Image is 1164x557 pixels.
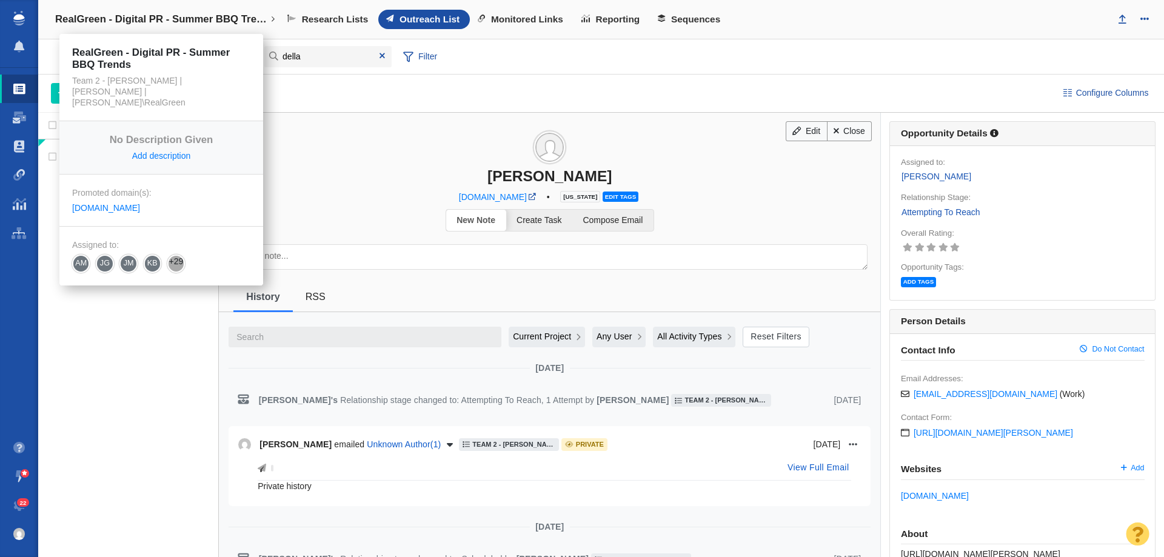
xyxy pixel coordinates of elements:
[901,529,1145,539] h6: About
[72,187,250,198] div: Promoted domain(s):
[901,205,981,219] a: Attempting To Reach
[1121,464,1144,475] a: Add
[459,192,527,202] span: [DOMAIN_NAME]
[544,189,552,204] span: •
[650,10,731,29] a: Sequences
[901,464,1121,475] span: Websites
[306,291,326,302] span: RSS
[116,252,141,276] span: JM
[1060,389,1085,399] span: ( )
[596,14,640,25] span: Reporting
[378,10,470,29] a: Outreach List
[279,10,378,29] a: Research Lists
[1062,389,1082,399] span: Work
[901,276,938,286] a: Add tags
[264,46,392,67] input: Search
[914,389,1057,399] a: [EMAIL_ADDRESS][DOMAIN_NAME]
[603,192,638,202] span: Edit tags
[901,228,954,239] label: Overall Rating:
[457,215,495,225] span: New Note
[51,83,130,104] button: Add People
[293,278,338,315] a: RSS
[901,170,972,184] a: [PERSON_NAME]
[55,13,267,25] h4: RealGreen - Digital PR - Summer BBQ Trends
[901,157,945,168] label: Assigned to:
[72,75,250,108] div: Team 2 - [PERSON_NAME] | [PERSON_NAME] | [PERSON_NAME]\RealGreen
[396,45,444,68] span: Filter
[302,14,369,25] span: Research Lists
[1080,345,1144,356] a: Do Not Contact
[827,121,872,142] a: Close
[72,203,140,213] a: [DOMAIN_NAME]
[901,345,1080,356] span: Contact Info
[219,167,880,185] div: [PERSON_NAME]
[1056,83,1156,104] button: Configure Columns
[491,14,563,25] span: Monitored Links
[901,128,988,138] h6: Opportunity Details
[901,277,936,287] span: Add tags
[574,10,650,29] a: Reporting
[671,14,720,25] span: Sequences
[560,191,640,201] a: [US_STATE]Edit tags
[901,491,969,501] span: valdostatoday.com
[132,151,191,161] a: Add description
[139,252,165,276] span: KB
[572,210,654,231] a: Compose Email
[72,134,250,146] h4: No Description Given
[914,427,1073,438] a: [URL][DOMAIN_NAME][PERSON_NAME]
[72,239,250,250] div: Assigned to:
[400,14,460,25] span: Outreach List
[72,47,250,71] h4: RealGreen - Digital PR - Summer BBQ Trends
[459,192,527,202] a: [DOMAIN_NAME]
[233,278,292,315] a: History
[583,215,643,225] span: Compose Email
[914,428,1073,438] span: https://page-one-power.muckrack.com/della-gladieux
[246,291,279,302] span: History
[13,11,24,25] img: buzzstream_logo_iconsimple.png
[786,121,827,142] a: Edit
[68,252,95,276] span: AM
[527,193,545,201] a: valdostatoday.com
[901,373,963,384] label: Email Addresses:
[901,262,964,273] label: Opportunity Tags:
[17,498,30,507] span: 22
[51,42,150,70] div: Websites
[901,412,952,423] label: Contact Form:
[901,192,971,203] label: Relationship Stage:
[890,310,1155,334] h6: Person Details
[446,210,506,231] a: New Note
[901,491,969,501] a: [DOMAIN_NAME]
[92,252,117,276] span: JG
[13,528,25,540] img: c9363fb76f5993e53bff3b340d5c230a
[167,255,185,272] span: +29
[470,10,574,29] a: Monitored Links
[560,191,600,202] span: [US_STATE]
[517,215,561,225] span: Create Task
[1076,87,1149,99] span: Configure Columns
[506,210,572,231] a: Create Task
